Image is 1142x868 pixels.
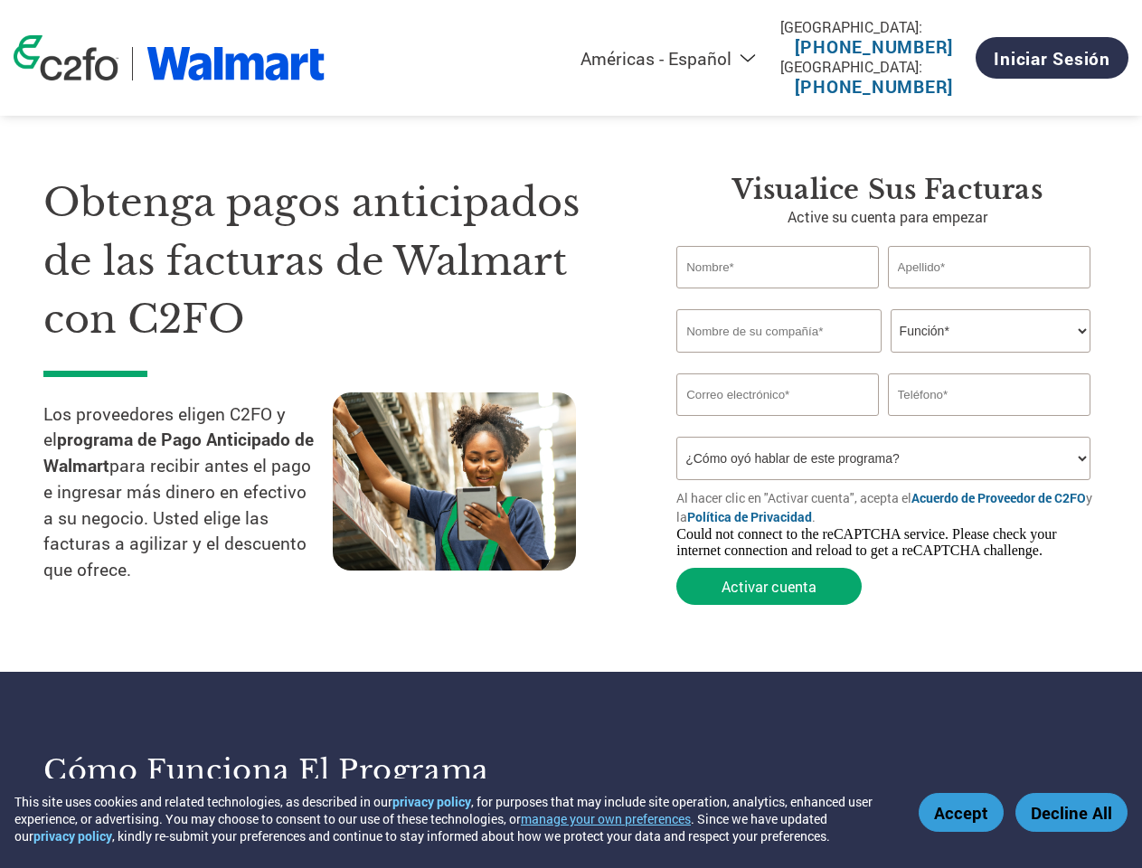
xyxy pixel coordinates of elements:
[795,35,953,58] a: [PHONE_NUMBER]
[888,373,1090,416] input: Teléfono*
[888,418,1090,429] div: Inavlid Phone Number
[521,810,691,827] button: manage your own preferences
[911,489,1086,506] a: Acuerdo de Proveedor de C2FO
[676,373,879,416] input: Invalid Email format
[676,174,1099,206] h3: Visualice sus facturas
[676,290,879,302] div: Invalid first name or first name is too long
[43,428,314,476] strong: programa de Pago Anticipado de Walmart
[43,752,549,788] h3: Cómo funciona el programa
[676,418,879,429] div: Inavlid Email Address
[888,246,1090,288] input: Apellido*
[888,290,1090,302] div: Invalid last name or last name is too long
[33,827,112,844] a: privacy policy
[795,75,953,98] a: [PHONE_NUMBER]
[676,488,1099,526] p: Al hacer clic en "Activar cuenta", acepta el y la .
[976,37,1128,79] a: Iniciar sesión
[676,526,1099,559] div: Could not connect to the reCAPTCHA service. Please check your internet connection and reload to g...
[1015,793,1128,832] button: Decline All
[891,309,1090,353] select: Title/Role
[676,354,1090,366] div: Invalid company name or company name is too long
[780,57,967,76] div: [GEOGRAPHIC_DATA]:
[333,392,576,571] img: supply chain worker
[43,401,333,584] p: Los proveedores eligen C2FO y el para recibir antes el pago e ingresar más dinero en efectivo a s...
[14,35,118,80] img: c2fo logo
[919,793,1004,832] button: Accept
[392,793,471,810] a: privacy policy
[676,246,879,288] input: Nombre*
[687,508,812,525] a: Política de Privacidad
[14,793,892,844] div: This site uses cookies and related technologies, as described in our , for purposes that may incl...
[676,568,862,605] button: Activar cuenta
[43,174,622,349] h1: Obtenga pagos anticipados de las facturas de Walmart con C2FO
[780,17,967,36] div: [GEOGRAPHIC_DATA]:
[146,47,325,80] img: Walmart
[676,206,1099,228] p: Active su cuenta para empezar
[676,309,882,353] input: Nombre de su compañía*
